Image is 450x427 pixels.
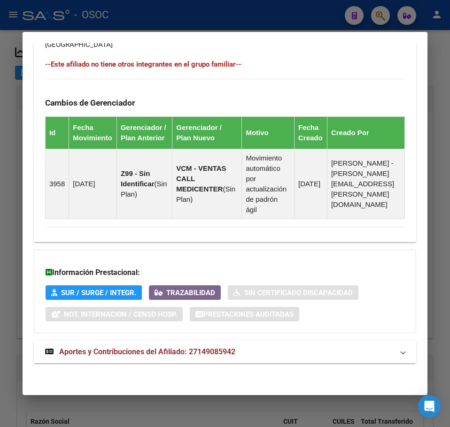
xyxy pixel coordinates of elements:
h4: --Este afiliado no tiene otros integrantes en el grupo familiar-- [45,59,405,69]
th: Fecha Movimiento [69,116,117,149]
mat-expansion-panel-header: Aportes y Contribuciones del Afiliado: 27149085942 [34,341,416,363]
button: SUR / SURGE / INTEGR. [46,285,142,300]
strong: Z99 - Sin Identificar [121,169,155,188]
td: [PERSON_NAME] - [PERSON_NAME][EMAIL_ADDRESS][PERSON_NAME][DOMAIN_NAME] [327,149,404,219]
td: [DATE] [69,149,117,219]
span: Sin Plan [176,185,235,203]
td: ( ) [116,149,172,219]
span: Sin Certificado Discapacidad [244,289,353,297]
td: ( ) [172,149,242,219]
span: 002808 - DE LA CAMARA DE EMPRESARIOS DE AGENCIAS DE REMISES DE [GEOGRAPHIC_DATA] [45,30,366,49]
span: Trazabilidad [166,289,215,297]
h3: Cambios de Gerenciador [45,98,405,108]
button: Trazabilidad [149,285,221,300]
span: Prestaciones Auditadas [203,310,294,319]
button: Sin Certificado Discapacidad [228,285,358,300]
td: [DATE] [294,149,327,219]
th: Motivo [242,116,295,149]
div: Open Intercom Messenger [418,395,441,418]
th: Gerenciador / Plan Anterior [116,116,172,149]
span: SUR / SURGE / INTEGR. [61,289,136,297]
span: Aportes y Contribuciones del Afiliado: 27149085942 [59,347,235,356]
button: Prestaciones Auditadas [190,307,299,321]
span: Sin Plan [121,180,167,198]
button: Not. Internacion / Censo Hosp. [46,307,183,321]
span: Not. Internacion / Censo Hosp. [64,310,177,319]
th: Gerenciador / Plan Nuevo [172,116,242,149]
h3: Información Prestacional: [46,267,404,278]
strong: VCM - VENTAS CALL MEDICENTER [176,164,226,193]
th: Creado Por [327,116,404,149]
th: Id [45,116,69,149]
th: Fecha Creado [294,116,327,149]
td: 3958 [45,149,69,219]
td: Movimiento automático por actualización de padrón ágil [242,149,295,219]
